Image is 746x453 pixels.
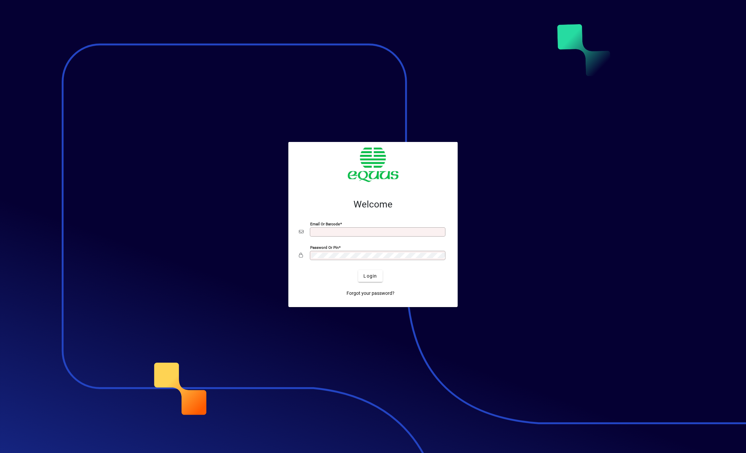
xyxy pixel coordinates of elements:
a: Forgot your password? [344,287,397,299]
span: Login [363,273,377,280]
span: Forgot your password? [347,290,394,297]
h2: Welcome [299,199,447,210]
button: Login [358,270,382,282]
mat-label: Email or Barcode [310,222,340,226]
mat-label: Password or Pin [310,245,339,250]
